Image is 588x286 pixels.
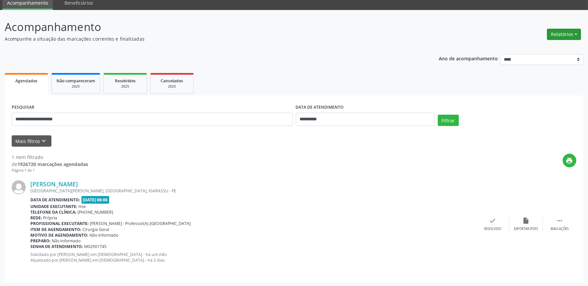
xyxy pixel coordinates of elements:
i: check [489,217,497,224]
b: Senha de atendimento: [30,244,83,249]
div: Exportar (PDF) [514,227,538,231]
span: [PERSON_NAME] - Professor(A) [GEOGRAPHIC_DATA] [90,221,191,226]
img: img [12,180,26,194]
span: [DATE] 08:00 [81,196,110,204]
div: Mais ações [551,227,569,231]
div: 1 item filtrado [12,154,88,161]
span: Cirurgia Geral [83,227,110,232]
span: Agendados [15,78,37,84]
i: insert_drive_file [523,217,530,224]
span: Hse [79,204,86,209]
a: [PERSON_NAME] [30,180,78,188]
button: Relatórios [547,29,581,40]
b: Unidade executante: [30,204,77,209]
span: M02901745 [84,244,107,249]
b: Profissional executante: [30,221,89,226]
div: Resolvido [484,227,501,231]
span: Não informado [90,232,119,238]
label: PESQUISAR [12,102,34,113]
div: 2025 [56,84,95,89]
button: Filtrar [438,115,459,126]
span: Resolvidos [115,78,136,84]
div: 2025 [155,84,189,89]
b: Telefone da clínica: [30,209,76,215]
p: Ano de acompanhamento [439,54,498,62]
button: Mais filtroskeyboard_arrow_down [12,135,51,147]
span: Não compareceram [56,78,95,84]
div: de [12,161,88,168]
span: Própria [43,215,57,221]
b: Data de atendimento: [30,197,80,203]
label: DATA DE ATENDIMENTO [296,102,344,113]
span: [PHONE_NUMBER] [78,209,114,215]
b: Preparo: [30,238,51,244]
b: Motivo de agendamento: [30,232,88,238]
p: Solicitado por [PERSON_NAME] em [DEMOGRAPHIC_DATA] - há um mês Atualizado por [PERSON_NAME] em [D... [30,252,476,263]
span: Não informado [52,238,81,244]
b: Item de agendamento: [30,227,81,232]
b: Rede: [30,215,42,221]
div: Página 1 de 1 [12,168,88,173]
p: Acompanhe a situação das marcações correntes e finalizadas [5,35,410,42]
i: keyboard_arrow_down [40,137,48,145]
div: [GEOGRAPHIC_DATA][PERSON_NAME], [GEOGRAPHIC_DATA], IGARASSU - PE [30,188,476,194]
i: print [566,157,573,164]
div: 2025 [109,84,142,89]
strong: 1926720 marcações agendadas [17,161,88,167]
button: print [563,154,576,167]
i:  [556,217,563,224]
span: Cancelados [161,78,183,84]
p: Acompanhamento [5,19,410,35]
